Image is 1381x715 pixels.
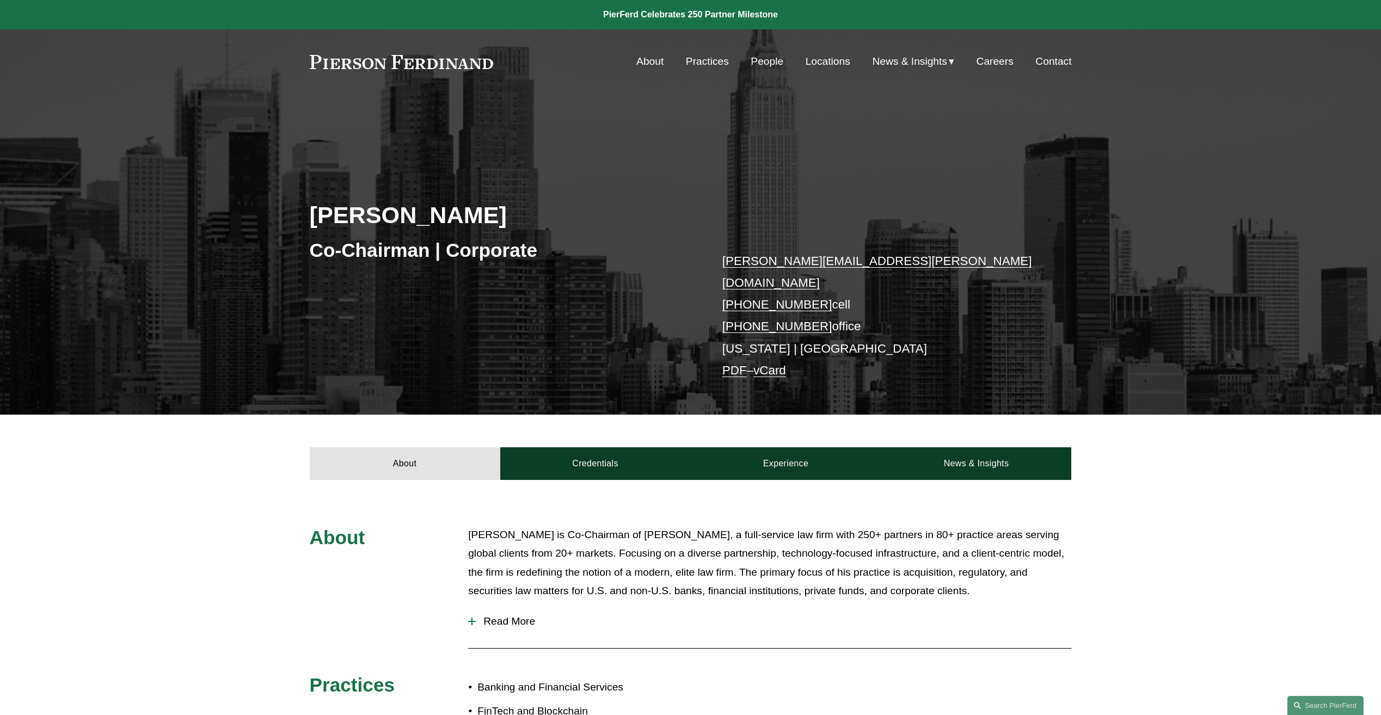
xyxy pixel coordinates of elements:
[310,527,365,548] span: About
[722,319,832,333] a: [PHONE_NUMBER]
[310,447,500,480] a: About
[806,51,850,72] a: Locations
[722,254,1032,289] a: [PERSON_NAME][EMAIL_ADDRESS][PERSON_NAME][DOMAIN_NAME]
[476,615,1071,627] span: Read More
[636,51,664,72] a: About
[751,51,783,72] a: People
[310,674,395,695] span: Practices
[310,238,691,262] h3: Co-Chairman | Corporate
[686,51,729,72] a: Practices
[1035,51,1071,72] a: Contact
[977,51,1014,72] a: Careers
[872,52,947,71] span: News & Insights
[753,363,786,377] a: vCard
[722,250,1040,382] p: cell office [US_STATE] | [GEOGRAPHIC_DATA] –
[500,447,691,480] a: Credentials
[1287,696,1364,715] a: Search this site
[881,447,1071,480] a: News & Insights
[722,298,832,311] a: [PHONE_NUMBER]
[468,526,1071,601] p: [PERSON_NAME] is Co-Chairman of [PERSON_NAME], a full-service law firm with 250+ partners in 80+ ...
[468,607,1071,636] button: Read More
[722,363,747,377] a: PDF
[691,447,881,480] a: Experience
[872,51,954,72] a: folder dropdown
[477,678,690,697] p: Banking and Financial Services
[310,201,691,229] h2: [PERSON_NAME]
